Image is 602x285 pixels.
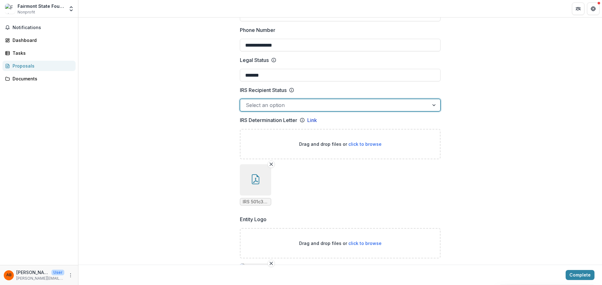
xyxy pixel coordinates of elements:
button: Open entity switcher [67,3,76,15]
div: Tasks [13,50,71,56]
span: click to browse [348,141,382,147]
span: click to browse [348,241,382,246]
button: Remove File [267,260,275,267]
p: Phone Number [240,26,275,34]
a: Documents [3,74,76,84]
div: Remove FileIRS 501c3 Determination Letter.pdf [240,164,271,206]
p: User [51,270,64,275]
p: Legal Status [240,56,269,64]
p: IRS Determination Letter [240,116,297,124]
button: Notifications [3,23,76,33]
p: Drag and drop files or [299,141,382,147]
a: Link [307,116,317,124]
img: Fairmont State Foundation, Inc. [5,4,15,14]
a: Tasks [3,48,76,58]
span: IRS 501c3 Determination Letter.pdf [243,199,268,205]
p: [PERSON_NAME] [16,269,49,276]
a: Dashboard [3,35,76,45]
a: Proposals [3,61,76,71]
div: Documents [13,75,71,82]
span: Notifications [13,25,73,30]
p: Entity Logo [240,216,267,223]
button: Remove File [267,160,275,168]
p: [PERSON_NAME][EMAIL_ADDRESS][DOMAIN_NAME] [16,276,64,281]
button: Partners [572,3,584,15]
button: Get Help [587,3,599,15]
div: Anne Bolyard [6,273,12,277]
button: More [67,272,74,279]
button: Complete [566,270,594,280]
div: Dashboard [13,37,71,43]
div: Fairmont State Foundation, Inc. [18,3,64,9]
span: Nonprofit [18,9,35,15]
p: Drag and drop files or [299,240,382,247]
p: IRS Recipient Status [240,86,287,94]
div: Proposals [13,63,71,69]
